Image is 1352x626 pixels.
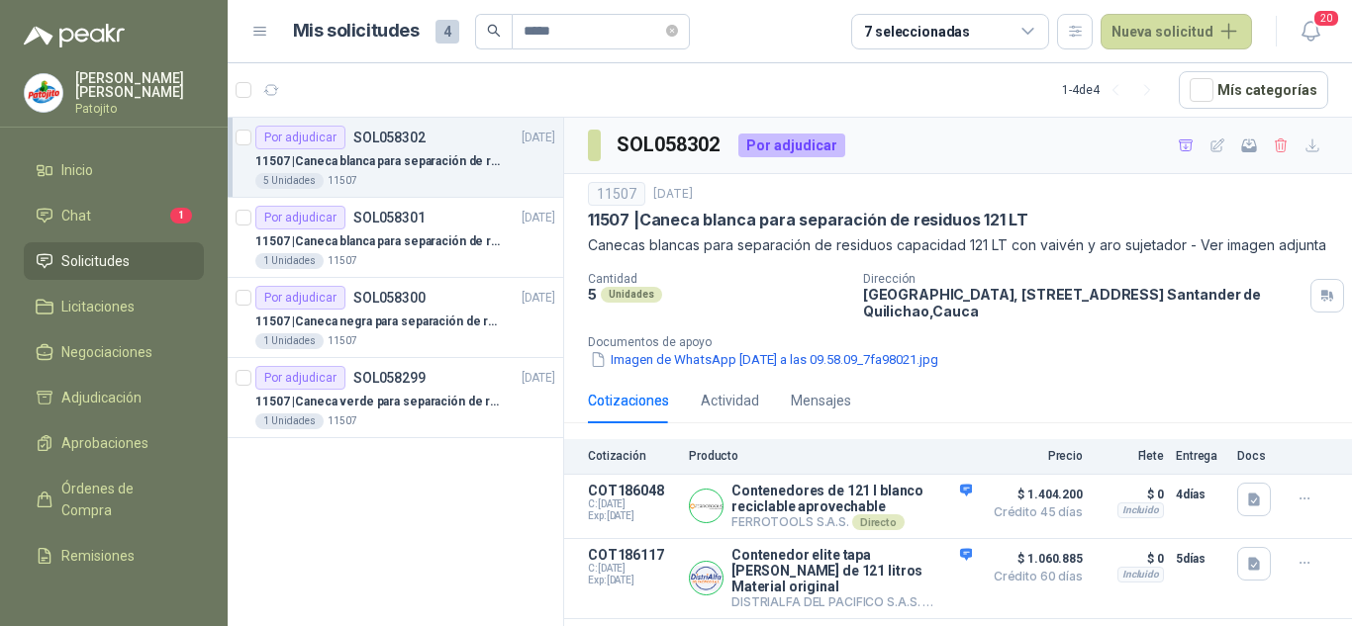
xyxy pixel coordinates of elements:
[75,103,204,115] p: Patojito
[255,206,345,229] div: Por adjudicar
[852,514,905,530] div: Directo
[791,390,851,411] div: Mensajes
[1095,449,1164,463] p: Flete
[24,424,204,462] a: Aprobaciones
[255,152,502,171] p: 11507 | Caneca blanca para separación de residuos 121 LT
[984,547,1083,571] span: $ 1.060.885
[1176,483,1225,506] p: 4 días
[1117,502,1164,518] div: Incluido
[61,296,135,317] span: Licitaciones
[984,483,1083,506] span: $ 1.404.200
[588,547,677,563] p: COT186117
[75,71,204,99] p: [PERSON_NAME] [PERSON_NAME]
[61,159,93,181] span: Inicio
[255,126,345,149] div: Por adjudicar
[255,366,345,390] div: Por adjudicar
[255,232,502,251] p: 11507 | Caneca blanca para separación de residuos 10 LT
[255,393,502,411] p: 11507 | Caneca verde para separación de residuo 55 LT
[863,272,1303,286] p: Dirección
[588,234,1328,256] p: Canecas blancas para separación de residuos capacidad 121 LT con vaivén y aro sujetador - Ver ima...
[1095,547,1164,571] p: $ 0
[689,449,972,463] p: Producto
[487,24,501,38] span: search
[1062,74,1163,106] div: 1 - 4 de 4
[588,272,847,286] p: Cantidad
[588,390,669,411] div: Cotizaciones
[588,563,677,575] span: C: [DATE]
[738,134,845,157] div: Por adjudicar
[984,571,1083,582] span: Crédito 60 días
[588,449,677,463] p: Cotización
[922,594,975,610] div: Directo
[1293,14,1328,49] button: 20
[353,371,426,385] p: SOL058299
[588,575,677,586] span: Exp: [DATE]
[24,288,204,325] a: Licitaciones
[1176,547,1225,571] p: 5 días
[24,537,204,575] a: Remisiones
[864,21,970,43] div: 7 seleccionadas
[255,313,502,331] p: 11507 | Caneca negra para separación de residuo 55 LT
[24,242,204,280] a: Solicitudes
[328,333,357,349] p: 11507
[24,151,204,189] a: Inicio
[24,24,125,47] img: Logo peakr
[328,413,357,429] p: 11507
[653,185,693,204] p: [DATE]
[984,449,1083,463] p: Precio
[328,173,357,189] p: 11507
[617,130,723,160] h3: SOL058302
[731,514,972,530] p: FERROTOOLS S.A.S.
[731,594,972,610] p: DISTRIALFA DEL PACIFICO S.A.S.
[731,547,972,594] p: Contenedor elite tapa [PERSON_NAME] de 121 litros Material original
[863,286,1303,319] p: [GEOGRAPHIC_DATA], [STREET_ADDRESS] Santander de Quilichao , Cauca
[1179,71,1328,109] button: Mís categorías
[1176,449,1225,463] p: Entrega
[601,287,662,303] div: Unidades
[588,335,1344,349] p: Documentos de apoyo
[24,470,204,529] a: Órdenes de Compra
[984,506,1083,518] span: Crédito 45 días
[1095,483,1164,506] p: $ 0
[61,341,152,363] span: Negociaciones
[690,562,723,594] img: Company Logo
[255,173,324,189] div: 5 Unidades
[255,253,324,269] div: 1 Unidades
[588,483,677,498] p: COT186048
[228,278,563,358] a: Por adjudicarSOL058300[DATE] 11507 |Caneca negra para separación de residuo 55 LT1 Unidades11507
[61,250,130,272] span: Solicitudes
[255,333,324,349] div: 1 Unidades
[588,510,677,522] span: Exp: [DATE]
[1117,567,1164,582] div: Incluido
[228,198,563,278] a: Por adjudicarSOL058301[DATE] 11507 |Caneca blanca para separación de residuos 10 LT1 Unidades11507
[353,211,426,224] p: SOL058301
[666,22,678,41] span: close-circle
[588,182,645,206] div: 11507
[353,291,426,305] p: SOL058300
[588,498,677,510] span: C: [DATE]
[61,545,135,567] span: Remisiones
[701,390,759,411] div: Actividad
[255,286,345,310] div: Por adjudicar
[255,413,324,429] div: 1 Unidades
[328,253,357,269] p: 11507
[1237,449,1277,463] p: Docs
[1101,14,1252,49] button: Nueva solicitud
[353,131,426,144] p: SOL058302
[293,17,420,45] h1: Mis solicitudes
[666,25,678,37] span: close-circle
[522,369,555,388] p: [DATE]
[61,478,185,521] span: Órdenes de Compra
[522,209,555,227] p: [DATE]
[61,432,148,454] span: Aprobaciones
[61,387,142,408] span: Adjudicación
[522,289,555,308] p: [DATE]
[170,208,192,224] span: 1
[588,210,1028,230] p: 11507 | Caneca blanca para separación de residuos 121 LT
[228,358,563,438] a: Por adjudicarSOL058299[DATE] 11507 |Caneca verde para separación de residuo 55 LT1 Unidades11507
[24,379,204,416] a: Adjudicación
[588,349,940,370] button: Imagen de WhatsApp [DATE] a las 09.58.09_7fa98021.jpg
[1312,9,1340,28] span: 20
[24,197,204,234] a: Chat1
[690,490,723,522] img: Company Logo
